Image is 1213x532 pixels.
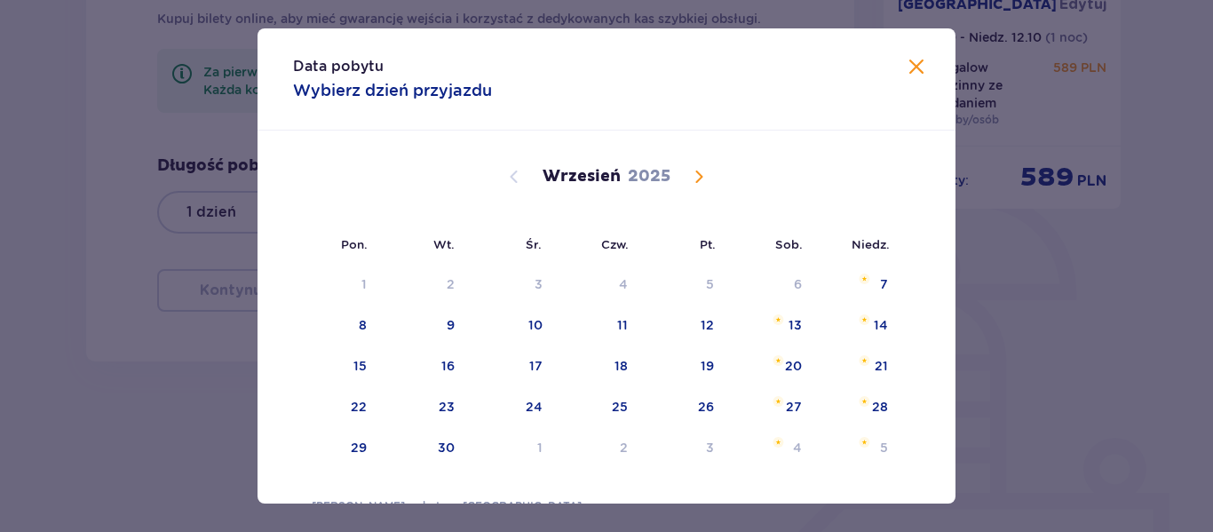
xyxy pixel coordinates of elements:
[293,266,379,305] td: Not available. poniedziałek, 1 września 2025
[467,266,555,305] td: Not available. środa, 3 września 2025
[701,316,714,334] div: 12
[640,306,726,345] td: Choose piątek, 12 września 2025 as your check-in date. It’s available.
[555,347,641,386] td: Choose czwartek, 18 września 2025 as your check-in date. It’s available.
[528,316,543,334] div: 10
[852,237,890,251] small: Niedz.
[361,275,367,293] div: 1
[726,347,814,386] td: Choose sobota, 20 września 2025 as your check-in date. It’s available.
[467,306,555,345] td: Choose środa, 10 września 2025 as your check-in date. It’s available.
[700,237,716,251] small: Pt.
[814,347,900,386] td: Choose niedziela, 21 września 2025 as your check-in date. It’s available.
[379,266,467,305] td: Not available. wtorek, 2 września 2025
[293,306,379,345] td: Choose poniedziałek, 8 września 2025 as your check-in date. It’s available.
[601,237,629,251] small: Czw.
[379,306,467,345] td: Choose wtorek, 9 września 2025 as your check-in date. It’s available.
[526,237,542,251] small: Śr.
[789,316,802,334] div: 13
[433,237,455,251] small: Wt.
[529,357,543,375] div: 17
[293,80,492,101] p: Wybierz dzień przyjazdu
[706,275,714,293] div: 5
[614,357,628,375] div: 18
[447,275,455,293] div: 2
[555,266,641,305] td: Not available. czwartek, 4 września 2025
[640,347,726,386] td: Choose piątek, 19 września 2025 as your check-in date. It’s available.
[794,275,802,293] div: 6
[535,275,543,293] div: 3
[628,166,670,187] p: 2025
[726,306,814,345] td: Choose sobota, 13 września 2025 as your check-in date. It’s available.
[353,357,367,375] div: 15
[258,131,955,498] div: Calendar
[341,237,368,251] small: Pon.
[293,57,384,76] p: Data pobytu
[814,266,900,305] td: Choose niedziela, 7 września 2025 as your check-in date. It’s available.
[441,357,455,375] div: 16
[775,237,803,251] small: Sob.
[447,316,455,334] div: 9
[619,275,628,293] div: 4
[379,347,467,386] td: Choose wtorek, 16 września 2025 as your check-in date. It’s available.
[814,306,900,345] td: Choose niedziela, 14 września 2025 as your check-in date. It’s available.
[785,357,802,375] div: 20
[640,266,726,305] td: Not available. piątek, 5 września 2025
[293,347,379,386] td: Choose poniedziałek, 15 września 2025 as your check-in date. It’s available.
[359,316,367,334] div: 8
[726,266,814,305] td: Not available. sobota, 6 września 2025
[617,316,628,334] div: 11
[555,306,641,345] td: Choose czwartek, 11 września 2025 as your check-in date. It’s available.
[467,347,555,386] td: Choose środa, 17 września 2025 as your check-in date. It’s available.
[543,166,621,187] p: Wrzesień
[701,357,714,375] div: 19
